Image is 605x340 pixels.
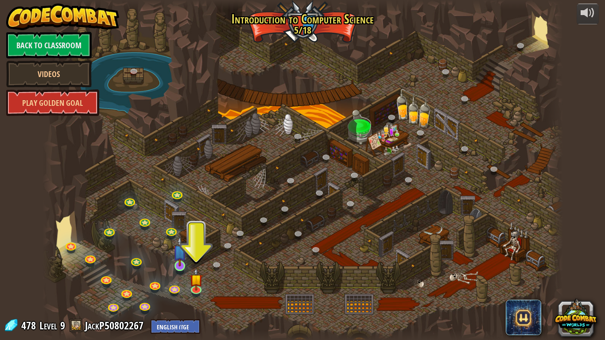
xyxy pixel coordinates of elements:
[190,268,203,290] img: level-banner-started.png
[85,318,146,332] a: JackP50802267
[6,32,92,58] a: Back to Classroom
[21,318,39,332] span: 478
[577,4,599,24] button: Adjust volume
[39,318,57,333] span: Level
[6,4,120,30] img: CodeCombat - Learn how to code by playing a game
[60,318,65,332] span: 9
[6,89,99,116] a: Play Golden Goal
[173,236,186,267] img: level-banner-unstarted-subscriber.png
[6,61,92,87] a: Videos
